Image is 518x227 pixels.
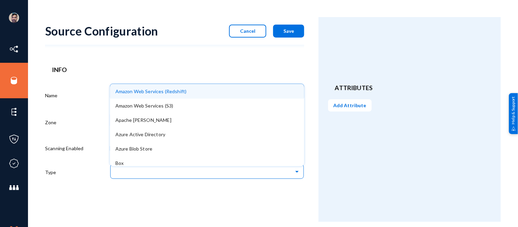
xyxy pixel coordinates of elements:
span: Cancel [240,28,255,34]
span: Add Attribute [334,102,366,108]
span: Box [115,160,124,166]
header: Attributes [335,83,485,93]
span: Amazon Web Services (S3) [115,103,173,109]
img: icon-elements.svg [9,107,19,117]
span: Azure Active Directory [115,131,166,137]
button: Save [273,25,304,38]
div: Help & Support [509,93,518,134]
img: icon-compliance.svg [9,158,19,169]
div: Source Configuration [45,24,158,38]
img: ACg8ocK1ZkZ6gbMmCU1AeqPIsBvrTWeY1xNXvgxNjkUXxjcqAiPEIvU=s96-c [9,13,19,23]
img: help_support.svg [512,126,516,131]
img: icon-members.svg [9,183,19,193]
header: Info [52,65,297,74]
img: icon-inventory.svg [9,44,19,54]
label: Scanning Enabled [45,145,84,152]
button: Cancel [229,25,266,38]
span: Save [283,28,294,34]
img: icon-sources.svg [9,75,19,86]
span: Azure Blob Store [115,146,153,152]
label: Zone [45,119,57,126]
img: icon-policies.svg [9,134,19,144]
label: Type [45,169,56,176]
label: Name [45,92,58,99]
ng-dropdown-panel: Options list [110,84,304,166]
button: Add Attribute [328,99,372,112]
span: Apache [PERSON_NAME] [115,117,171,123]
span: Amazon Web Services (Redshift) [115,88,187,94]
